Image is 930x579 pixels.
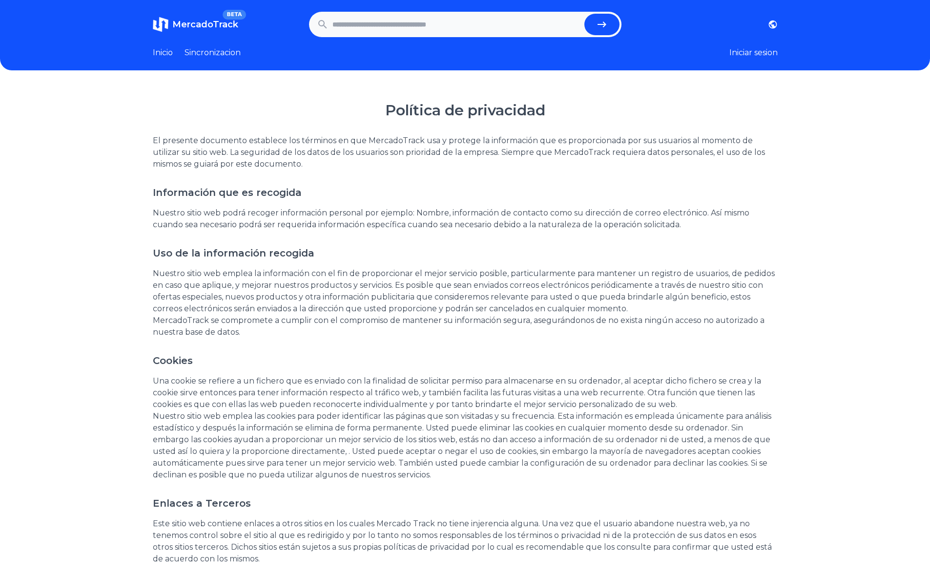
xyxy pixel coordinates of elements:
p: Este sitio web contiene enlaces a otros sitios en los cuales Mercado Track no tiene injerencia al... [153,518,778,565]
a: Inicio [153,47,173,59]
p: Uso de la información recogida [153,246,778,260]
p: Nuestro sitio web emplea la información con el fin de proporcionar el mejor servicio posible, par... [153,268,778,315]
p: Enlaces a Terceros [153,496,778,510]
button: Iniciar sesion [729,47,778,59]
a: MercadoTrackBETA [153,17,238,32]
p: El presente documento establece los términos en que MercadoTrack usa y protege la información que... [153,135,778,170]
p: Nuestro sitio web emplea las cookies para poder identificar las páginas que son visitadas y su fr... [153,410,778,481]
p: Una cookie se refiere a un fichero que es enviado con la finalidad de solicitar permiso para alma... [153,375,778,410]
img: MercadoTrack [153,17,168,32]
h1: Política de privacidad [153,102,778,119]
p: MercadoTrack se compromete a cumplir con el compromiso de mantener su información segura, asegurá... [153,315,778,338]
a: Sincronizacion [185,47,241,59]
p: Nuestro sitio web podrá recoger información personal por ejemplo: Nombre, información de contacto... [153,207,778,231]
span: MercadoTrack [172,19,238,30]
p: Cookies [153,354,778,367]
p: Información que es recogida [153,186,778,199]
span: BETA [223,10,246,20]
